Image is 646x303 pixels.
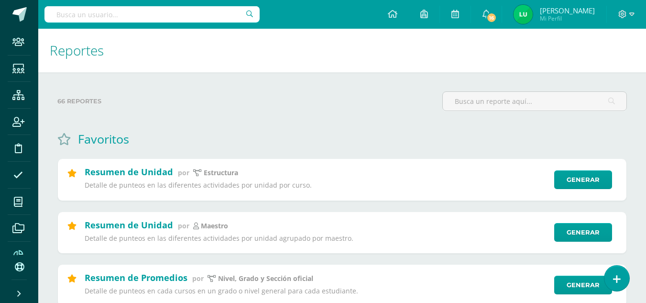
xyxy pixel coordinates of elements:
h2: Resumen de Promedios [85,272,187,283]
span: por [178,221,189,230]
p: Nivel, Grado y Sección oficial [218,274,313,283]
span: Mi Perfil [540,14,595,22]
span: [PERSON_NAME] [540,6,595,15]
p: maestro [201,222,228,230]
p: Detalle de punteos en cada cursos en un grado o nivel general para cada estudiante. [85,287,548,295]
img: 54682bb00531784ef96ee9fbfedce966.png [514,5,533,24]
a: Generar [554,223,612,242]
p: Detalle de punteos en las diferentes actividades por unidad por curso. [85,181,548,190]
span: Reportes [50,41,104,59]
p: Detalle de punteos en las diferentes actividades por unidad agrupado por maestro. [85,234,548,243]
h1: Favoritos [78,131,129,147]
label: 66 reportes [57,91,435,111]
h2: Resumen de Unidad [85,219,173,231]
span: por [178,168,189,177]
a: Generar [554,170,612,189]
a: Generar [554,276,612,294]
input: Busca un usuario... [44,6,260,22]
input: Busca un reporte aquí... [443,92,626,111]
span: por [192,274,204,283]
h2: Resumen de Unidad [85,166,173,178]
span: 16 [486,12,497,23]
p: estructura [204,168,238,177]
